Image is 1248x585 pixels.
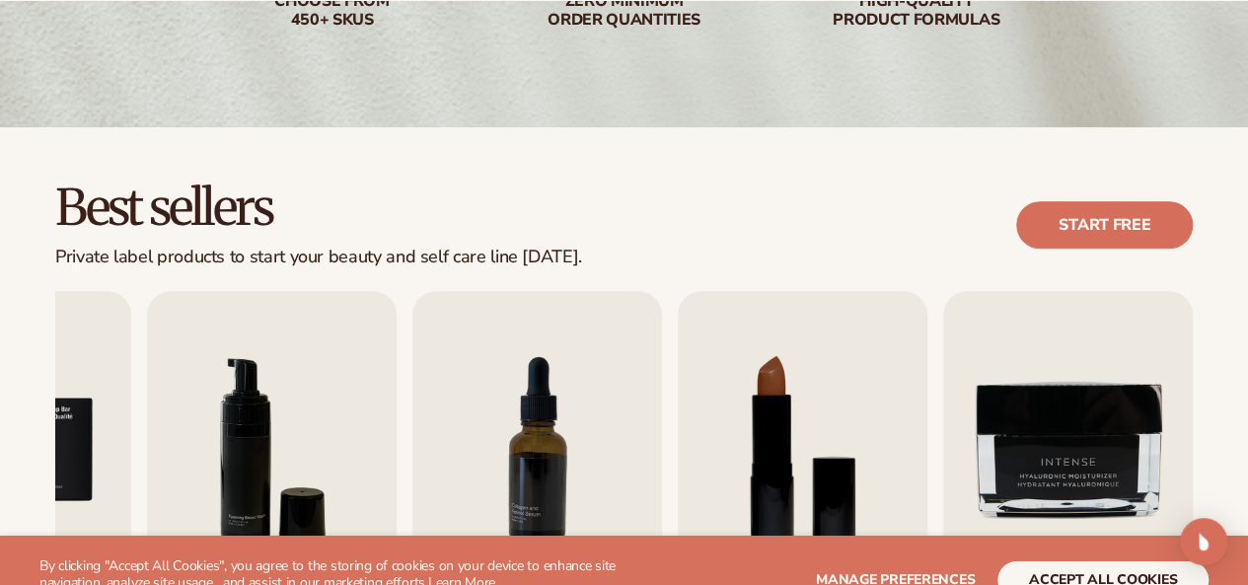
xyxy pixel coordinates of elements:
div: Private label products to start your beauty and self care line [DATE]. [55,247,582,268]
h2: Best sellers [55,183,582,235]
div: Open Intercom Messenger [1180,518,1227,565]
a: Start free [1016,201,1193,249]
